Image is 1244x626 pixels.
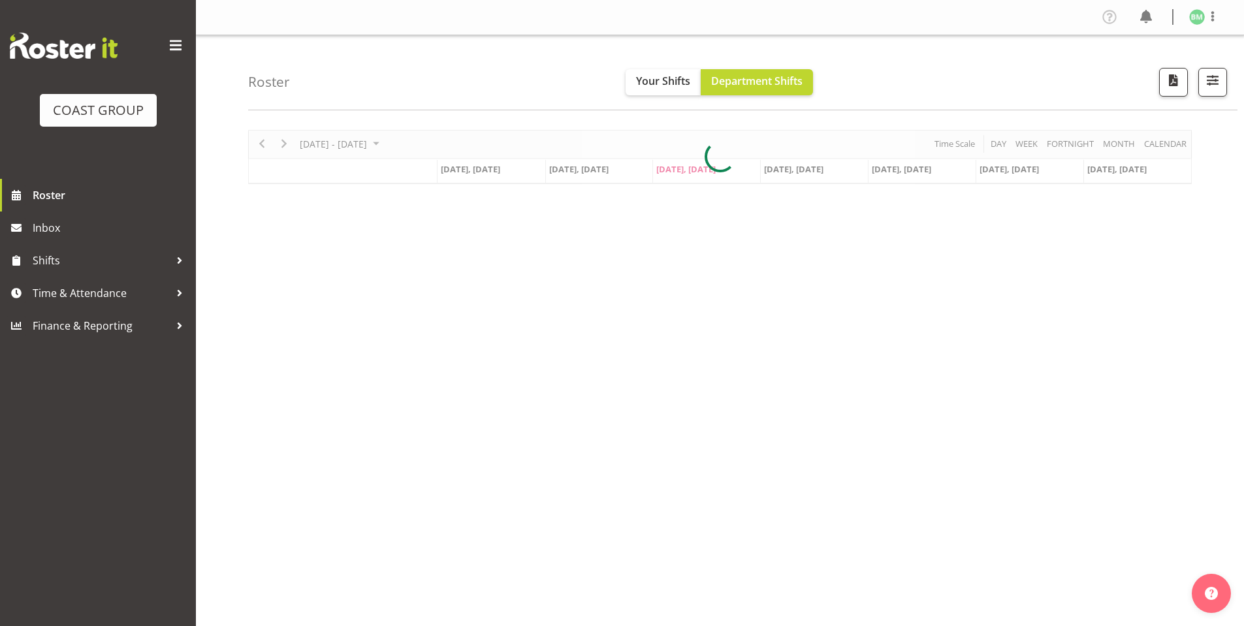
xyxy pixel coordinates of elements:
span: Time & Attendance [33,283,170,303]
button: Filter Shifts [1198,68,1227,97]
button: Your Shifts [626,69,701,95]
span: Inbox [33,218,189,238]
span: Your Shifts [636,74,690,88]
div: COAST GROUP [53,101,144,120]
img: help-xxl-2.png [1205,587,1218,600]
img: Rosterit website logo [10,33,118,59]
h4: Roster [248,74,290,89]
span: Shifts [33,251,170,270]
img: boston-morgan-horan1177.jpg [1189,9,1205,25]
span: Finance & Reporting [33,316,170,336]
button: Download a PDF of the roster according to the set date range. [1159,68,1188,97]
button: Department Shifts [701,69,813,95]
span: Roster [33,185,189,205]
span: Department Shifts [711,74,803,88]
